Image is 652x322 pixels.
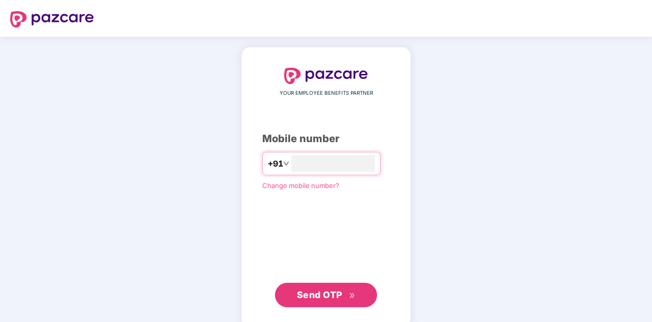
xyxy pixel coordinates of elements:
span: Send OTP [297,289,342,300]
img: logo [284,68,368,84]
span: double-right [349,292,356,299]
span: +91 [268,157,283,170]
span: down [283,160,289,167]
div: Mobile number [262,131,390,147]
span: YOUR EMPLOYEE BENEFITS PARTNER [280,89,373,97]
button: Send OTPdouble-right [275,283,377,307]
img: logo [10,11,94,28]
a: Change mobile number? [262,181,339,190]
